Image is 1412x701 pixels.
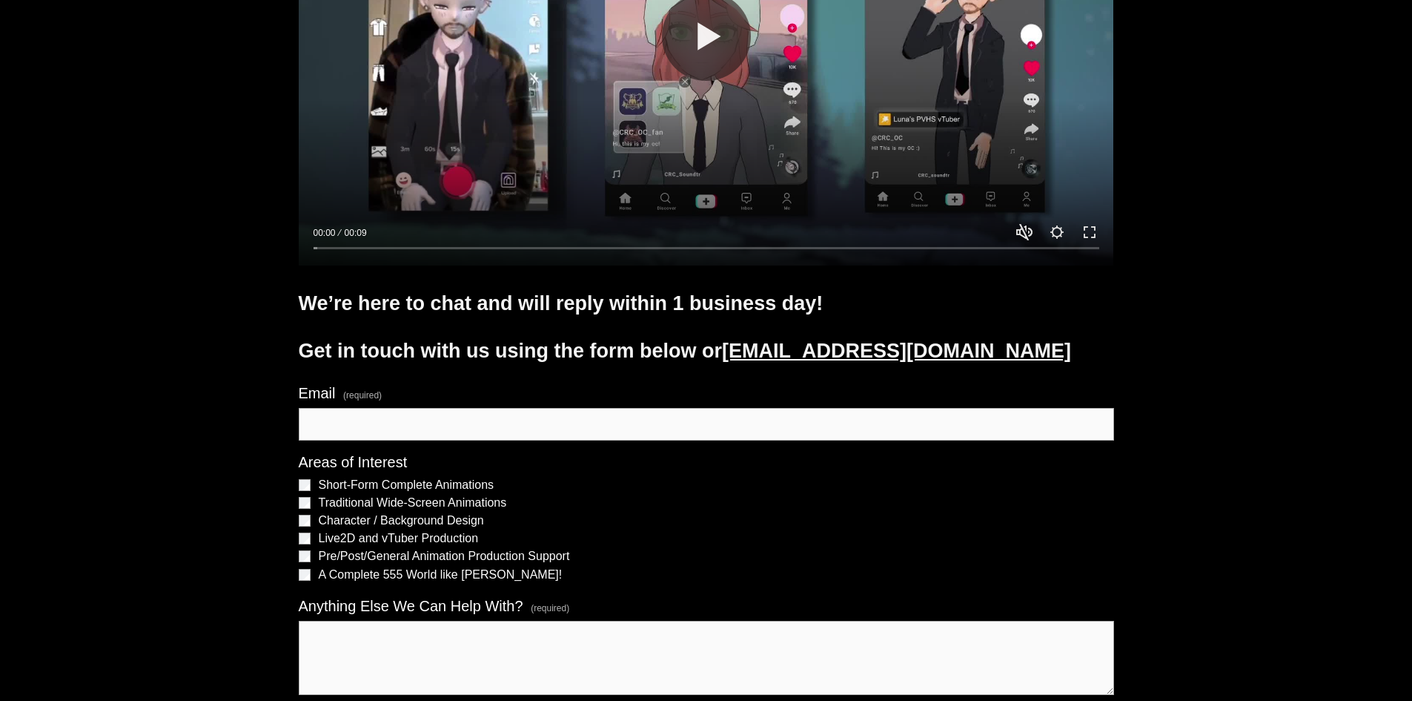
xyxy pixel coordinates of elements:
[299,454,408,471] span: Areas of Interest
[343,386,382,405] span: (required)
[299,338,1114,364] h1: Get in touch with us using the form below or
[299,598,523,615] span: Anything Else We Can Help With?
[299,515,311,527] input: Character / Background Design
[339,226,371,240] div: Duration
[314,243,1099,254] input: Seek
[299,550,311,562] input: Pre/Post/General Animation Production Support
[299,497,311,509] input: Traditional Wide-Screen Animations
[531,599,569,618] span: (required)
[319,496,507,510] span: Traditional Wide-Screen Animations
[319,568,563,582] span: A Complete 555 World like [PERSON_NAME]!
[319,478,494,492] span: Short-Form Complete Animations
[299,533,311,544] input: Live2D and vTuber Production
[299,385,336,402] span: Email
[299,291,1114,317] h1: We’re here to chat and will reply within 1 business day!
[299,569,311,581] input: A Complete 555 World like [PERSON_NAME]!
[319,514,484,527] span: Character / Background Design
[722,340,1071,362] a: [EMAIL_ADDRESS][DOMAIN_NAME]
[299,479,311,491] input: Short-Form Complete Animations
[319,532,479,545] span: Live2D and vTuber Production
[319,550,570,563] span: Pre/Post/General Animation Production Support
[314,226,339,240] div: Current time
